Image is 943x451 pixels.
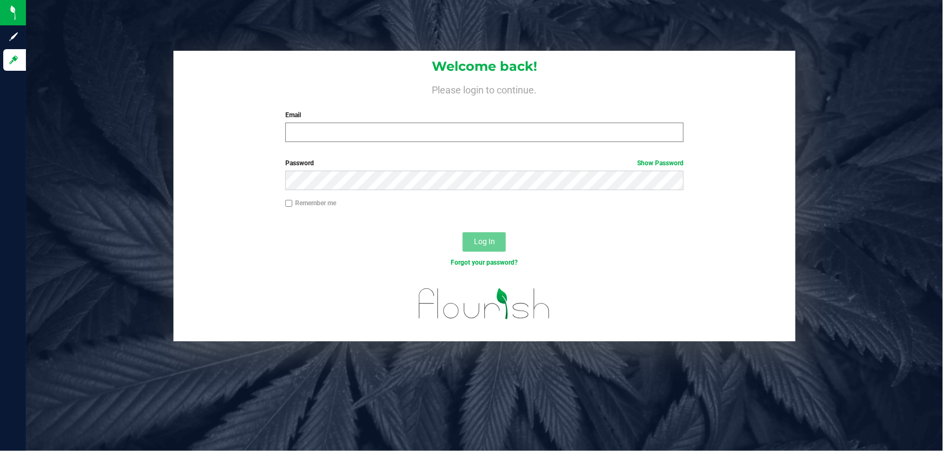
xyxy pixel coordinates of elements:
[8,55,19,65] inline-svg: Log in
[173,82,795,95] h4: Please login to continue.
[285,110,684,120] label: Email
[463,232,506,252] button: Log In
[285,198,336,208] label: Remember me
[451,259,518,266] a: Forgot your password?
[407,279,563,329] img: flourish_logo.svg
[173,59,795,73] h1: Welcome back!
[637,159,684,167] a: Show Password
[8,31,19,42] inline-svg: Sign up
[474,237,495,246] span: Log In
[285,200,293,207] input: Remember me
[285,159,314,167] span: Password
